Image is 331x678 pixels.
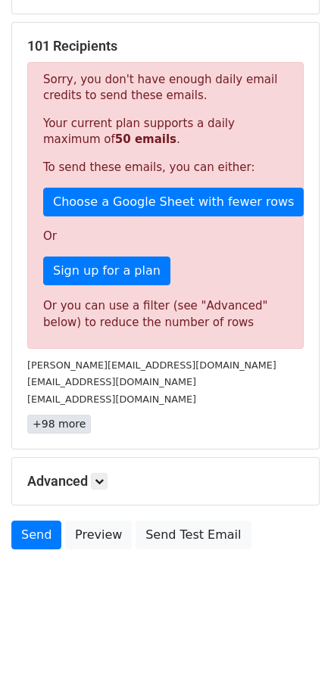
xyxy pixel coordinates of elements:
[27,38,304,54] h5: 101 Recipients
[27,415,91,434] a: +98 more
[27,359,276,371] small: [PERSON_NAME][EMAIL_ADDRESS][DOMAIN_NAME]
[43,229,288,244] p: Or
[115,132,176,146] strong: 50 emails
[43,297,288,331] div: Or you can use a filter (see "Advanced" below) to reduce the number of rows
[11,521,61,549] a: Send
[27,473,304,490] h5: Advanced
[27,376,196,387] small: [EMAIL_ADDRESS][DOMAIN_NAME]
[136,521,251,549] a: Send Test Email
[43,188,304,216] a: Choose a Google Sheet with fewer rows
[43,257,170,285] a: Sign up for a plan
[43,72,288,104] p: Sorry, you don't have enough daily email credits to send these emails.
[43,116,288,148] p: Your current plan supports a daily maximum of .
[43,160,288,176] p: To send these emails, you can either:
[255,605,331,678] iframe: Chat Widget
[65,521,132,549] a: Preview
[27,393,196,405] small: [EMAIL_ADDRESS][DOMAIN_NAME]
